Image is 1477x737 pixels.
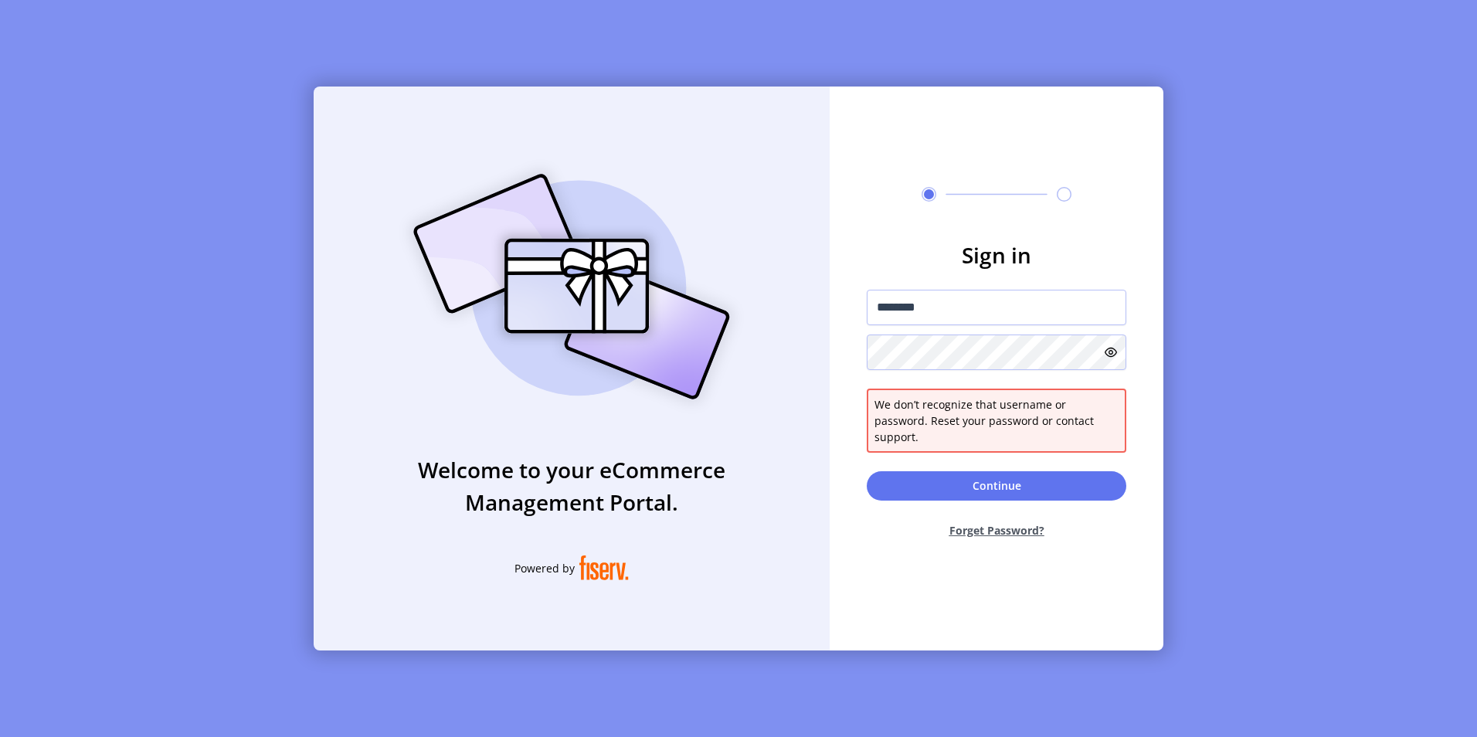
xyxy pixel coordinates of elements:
[514,560,575,576] span: Powered by
[867,510,1126,551] button: Forget Password?
[390,157,753,416] img: card_Illustration.svg
[867,239,1126,271] h3: Sign in
[314,453,830,518] h3: Welcome to your eCommerce Management Portal.
[867,471,1126,501] button: Continue
[874,396,1119,445] span: We don’t recognize that username or password. Reset your password or contact support.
